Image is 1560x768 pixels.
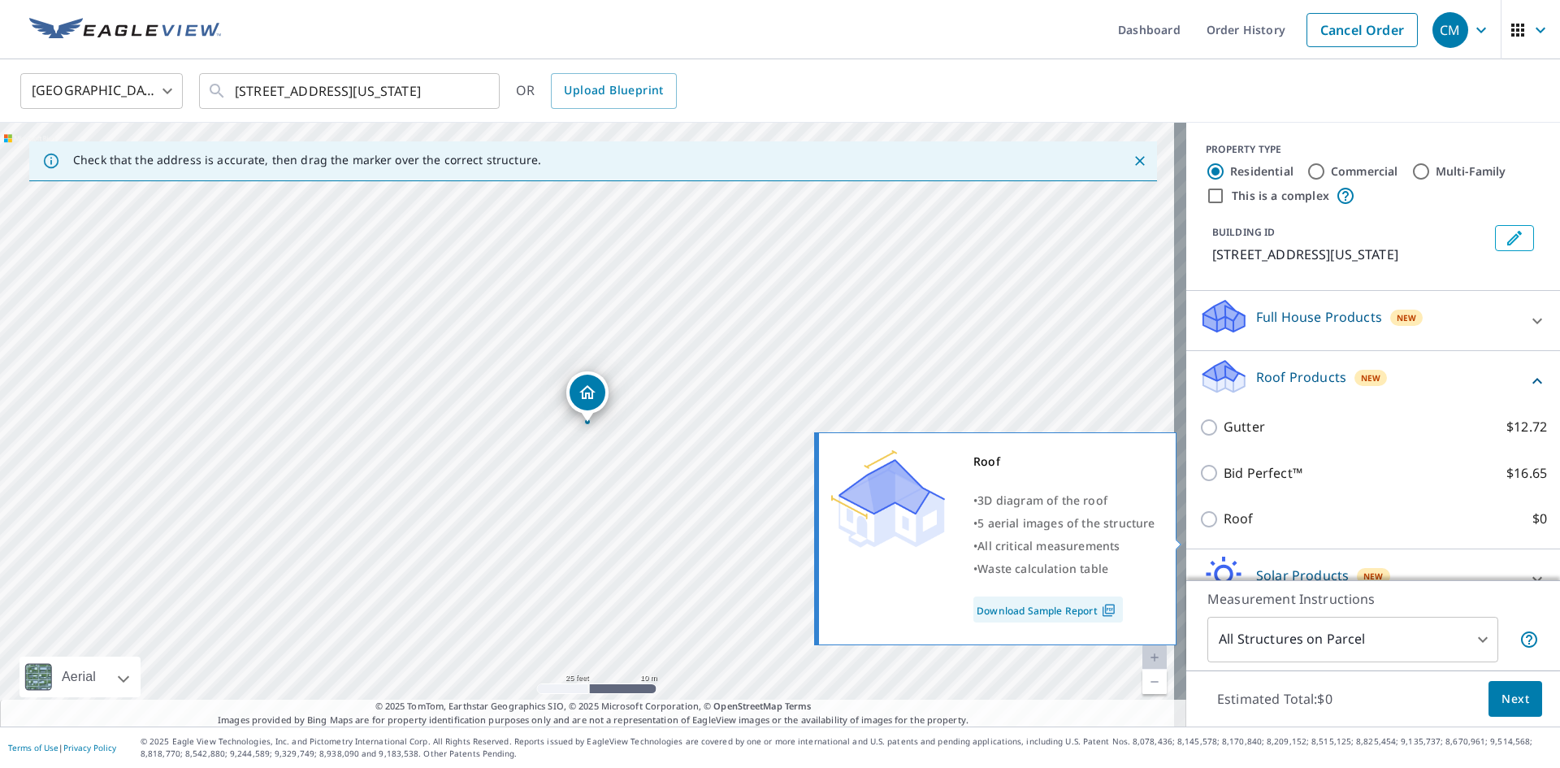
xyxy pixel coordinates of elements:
button: Next [1488,681,1542,718]
div: Solar ProductsNew [1199,556,1547,602]
p: Estimated Total: $0 [1204,681,1345,717]
div: Full House ProductsNew [1199,297,1547,344]
div: Aerial [57,657,101,697]
button: Edit building 1 [1495,225,1534,251]
a: Current Level 20, Zoom Out [1142,670,1167,694]
div: Roof [973,450,1155,473]
p: Full House Products [1256,307,1382,327]
p: Measurement Instructions [1207,589,1539,609]
div: • [973,512,1155,535]
p: Bid Perfect™ [1224,463,1302,484]
p: Roof [1224,509,1254,529]
span: 3D diagram of the roof [977,492,1107,508]
a: Current Level 20, Zoom In Disabled [1142,645,1167,670]
p: $12.72 [1506,417,1547,437]
span: Next [1501,689,1529,709]
p: Check that the address is accurate, then drag the marker over the correct structure. [73,153,541,167]
div: Dropped pin, building 1, Residential property, 9708 SW 21st St Oklahoma City, OK 73128 [566,371,609,422]
p: [STREET_ADDRESS][US_STATE] [1212,245,1488,264]
a: Terms [785,700,812,712]
div: Roof ProductsNew [1199,358,1547,404]
input: Search by address or latitude-longitude [235,68,466,114]
span: New [1397,311,1417,324]
p: Solar Products [1256,566,1349,585]
img: Premium [831,450,945,548]
p: $0 [1532,509,1547,529]
label: Commercial [1331,163,1398,180]
div: CM [1432,12,1468,48]
span: Waste calculation table [977,561,1108,576]
div: [GEOGRAPHIC_DATA] [20,68,183,114]
span: © 2025 TomTom, Earthstar Geographics SIO, © 2025 Microsoft Corporation, © [375,700,812,714]
span: New [1361,371,1381,384]
p: Roof Products [1256,367,1346,387]
a: Upload Blueprint [551,73,676,109]
span: New [1363,570,1384,583]
div: • [973,535,1155,558]
label: Multi-Family [1436,163,1506,180]
div: OR [516,73,677,109]
img: EV Logo [29,18,221,42]
span: Your report will include each building or structure inside the parcel boundary. In some cases, du... [1519,630,1539,649]
div: • [973,558,1155,580]
a: Terms of Use [8,742,58,753]
img: Pdf Icon [1098,603,1120,618]
span: 5 aerial images of the structure [977,515,1155,531]
div: All Structures on Parcel [1207,617,1498,662]
span: Upload Blueprint [564,80,663,101]
p: $16.65 [1506,463,1547,484]
p: BUILDING ID [1212,225,1275,239]
a: OpenStreetMap [713,700,782,712]
label: This is a complex [1232,188,1329,204]
p: © 2025 Eagle View Technologies, Inc. and Pictometry International Corp. All Rights Reserved. Repo... [141,735,1552,760]
div: PROPERTY TYPE [1206,142,1540,157]
a: Privacy Policy [63,742,116,753]
label: Residential [1230,163,1293,180]
p: Gutter [1224,417,1265,437]
div: Aerial [19,657,141,697]
button: Close [1129,150,1150,171]
p: | [8,743,116,753]
span: All critical measurements [977,538,1120,553]
div: • [973,489,1155,512]
a: Cancel Order [1306,13,1418,47]
a: Download Sample Report [973,597,1123,623]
